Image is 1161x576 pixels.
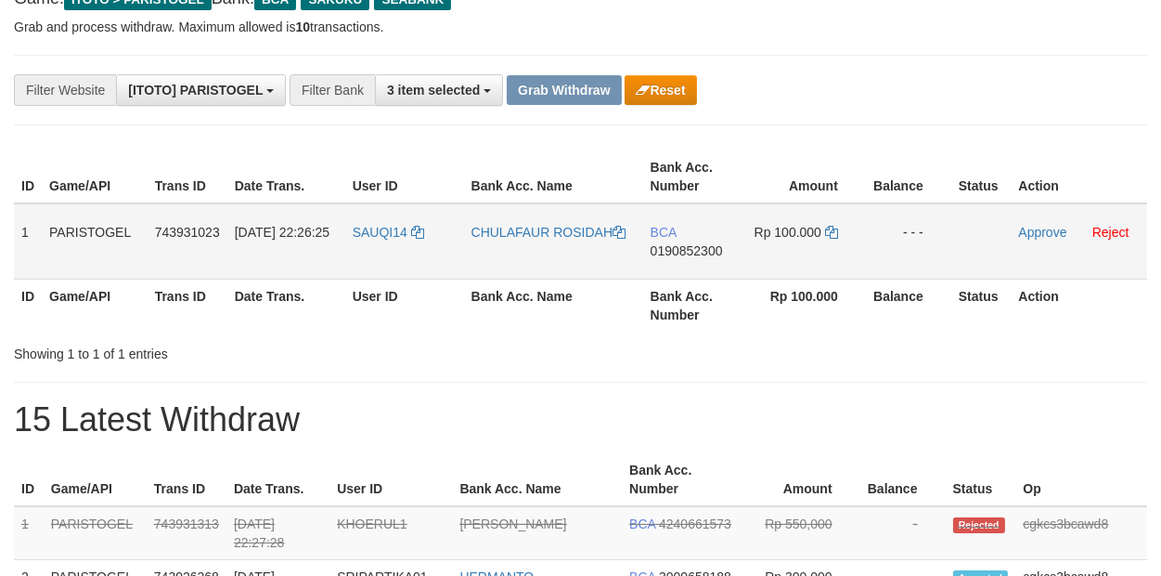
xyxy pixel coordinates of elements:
[44,453,147,506] th: Game/API
[471,225,626,240] a: CHULAFAUR ROSIDAH
[1011,151,1147,203] th: Action
[235,225,329,240] span: [DATE] 22:26:25
[746,151,866,203] th: Amount
[329,453,452,506] th: User ID
[452,453,622,506] th: Bank Acc. Name
[128,83,263,98] span: [ITOTO] PARISTOGEL
[148,151,227,203] th: Trans ID
[651,243,723,258] span: Copy 0190852300 to clipboard
[226,453,329,506] th: Date Trans.
[743,506,859,560] td: Rp 550,000
[1015,453,1147,506] th: Op
[866,279,951,332] th: Balance
[148,279,227,332] th: Trans ID
[345,151,464,203] th: User ID
[643,279,747,332] th: Bank Acc. Number
[116,74,286,106] button: [ITOTO] PARISTOGEL
[14,18,1147,36] p: Grab and process withdraw. Maximum allowed is transactions.
[507,75,621,105] button: Grab Withdraw
[743,453,859,506] th: Amount
[44,506,147,560] td: PARISTOGEL
[329,506,452,560] td: KHOERUL1
[651,225,677,240] span: BCA
[42,151,148,203] th: Game/API
[227,151,345,203] th: Date Trans.
[866,151,951,203] th: Balance
[625,75,696,105] button: Reset
[14,151,42,203] th: ID
[951,151,1012,203] th: Status
[464,279,643,332] th: Bank Acc. Name
[643,151,747,203] th: Bank Acc. Number
[14,337,470,363] div: Showing 1 to 1 of 1 entries
[14,506,44,560] td: 1
[387,83,480,98] span: 3 item selected
[951,279,1012,332] th: Status
[1092,225,1129,240] a: Reject
[755,225,821,240] span: Rp 100.000
[464,151,643,203] th: Bank Acc. Name
[825,225,838,240] a: Copy 100000 to clipboard
[42,203,148,280] td: PARISTOGEL
[155,225,220,240] span: 743931023
[953,517,1005,533] span: Rejected
[345,279,464,332] th: User ID
[1015,506,1147,560] td: cgkcs3bcawd8
[14,74,116,106] div: Filter Website
[14,279,42,332] th: ID
[622,453,743,506] th: Bank Acc. Number
[353,225,424,240] a: SAUQI14
[42,279,148,332] th: Game/API
[14,203,42,280] td: 1
[1018,225,1066,240] a: Approve
[746,279,866,332] th: Rp 100.000
[14,401,1147,439] h1: 15 Latest Withdraw
[659,517,731,531] span: Copy 4240661573 to clipboard
[866,203,951,280] td: - - -
[226,506,329,560] td: [DATE] 22:27:28
[629,517,655,531] span: BCA
[147,506,226,560] td: 743931313
[459,517,566,531] a: [PERSON_NAME]
[375,74,503,106] button: 3 item selected
[353,225,407,240] span: SAUQI14
[14,453,44,506] th: ID
[860,453,946,506] th: Balance
[227,279,345,332] th: Date Trans.
[147,453,226,506] th: Trans ID
[946,453,1016,506] th: Status
[295,20,310,34] strong: 10
[290,74,375,106] div: Filter Bank
[860,506,946,560] td: -
[1011,279,1147,332] th: Action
